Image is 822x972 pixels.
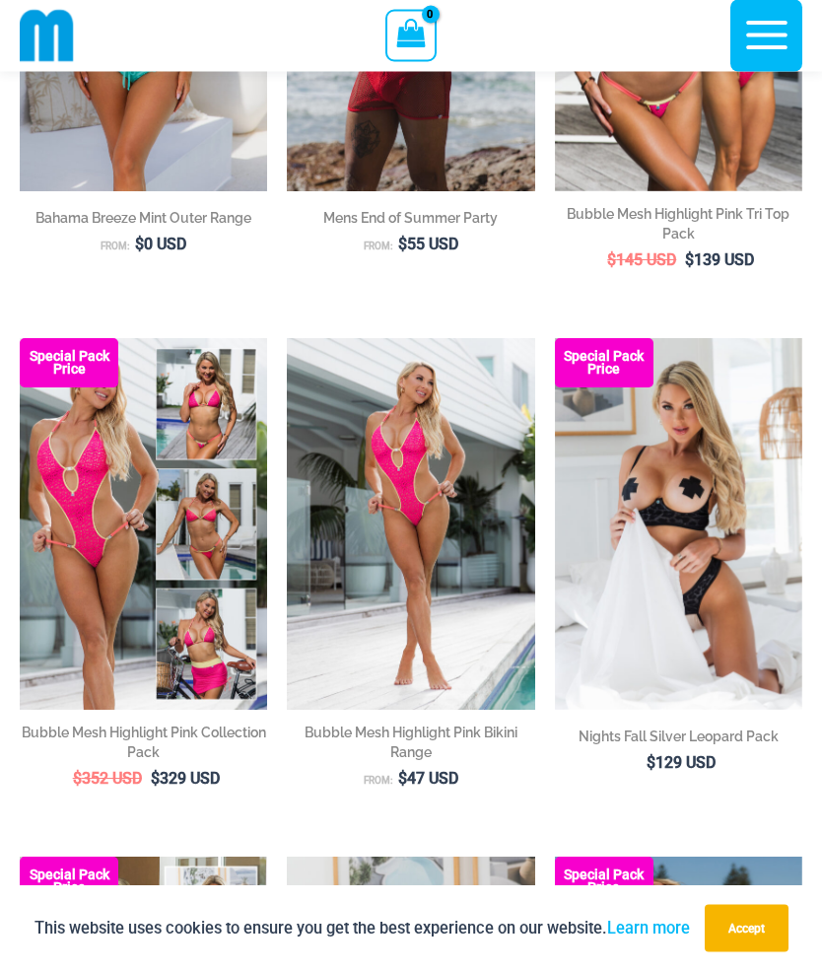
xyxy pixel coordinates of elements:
a: Bahama Breeze Mint Outer Range [20,209,267,236]
h2: Bubble Mesh Highlight Pink Collection Pack [20,724,267,763]
bdi: 129 USD [647,754,716,773]
a: View Shopping Cart, empty [385,10,436,61]
b: Special Pack Price [555,869,653,895]
bdi: 139 USD [685,251,754,270]
a: Bubble Mesh Highlight Pink 819 One Piece 01Bubble Mesh Highlight Pink 819 One Piece 03Bubble Mesh... [287,339,534,711]
span: $ [398,236,407,254]
img: Bubble Mesh Highlight Pink 819 One Piece 01 [287,339,534,711]
a: Bubble Mesh Highlight Pink Bikini Range [287,724,534,770]
bdi: 47 USD [398,770,458,789]
span: $ [135,236,144,254]
span: From: [101,242,130,252]
span: $ [73,770,82,789]
bdi: 329 USD [151,770,220,789]
button: Accept [705,905,788,952]
b: Special Pack Price [555,351,653,377]
a: Nights Fall Silver Leopard 1036 Bra 6046 Thong 09v2 Nights Fall Silver Leopard 1036 Bra 6046 Thon... [555,339,802,711]
a: Collection Pack F Collection Pack BCollection Pack B [20,339,267,711]
bdi: 55 USD [398,236,458,254]
h2: Bahama Breeze Mint Outer Range [20,209,267,229]
bdi: 0 USD [135,236,186,254]
span: $ [607,251,616,270]
span: From: [364,776,393,787]
a: Bubble Mesh Highlight Pink Tri Top Pack [555,205,802,251]
p: This website uses cookies to ensure you get the best experience on our website. [34,915,690,941]
h2: Bubble Mesh Highlight Pink Bikini Range [287,724,534,763]
span: $ [647,754,655,773]
span: $ [151,770,160,789]
a: Mens End of Summer Party [287,209,534,236]
img: Collection Pack F [20,339,267,711]
b: Special Pack Price [20,351,118,377]
a: Nights Fall Silver Leopard Pack [555,728,802,754]
bdi: 352 USD [73,770,142,789]
span: From: [364,242,393,252]
a: Bubble Mesh Highlight Pink Collection Pack [20,724,267,770]
span: $ [685,251,694,270]
h2: Mens End of Summer Party [287,209,534,229]
img: cropped mm emblem [20,9,74,63]
img: Nights Fall Silver Leopard 1036 Bra 6046 Thong 09v2 [555,339,802,711]
h2: Nights Fall Silver Leopard Pack [555,728,802,747]
b: Special Pack Price [20,869,118,895]
h2: Bubble Mesh Highlight Pink Tri Top Pack [555,205,802,244]
bdi: 145 USD [607,251,676,270]
a: Learn more [607,919,690,937]
span: $ [398,770,407,789]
